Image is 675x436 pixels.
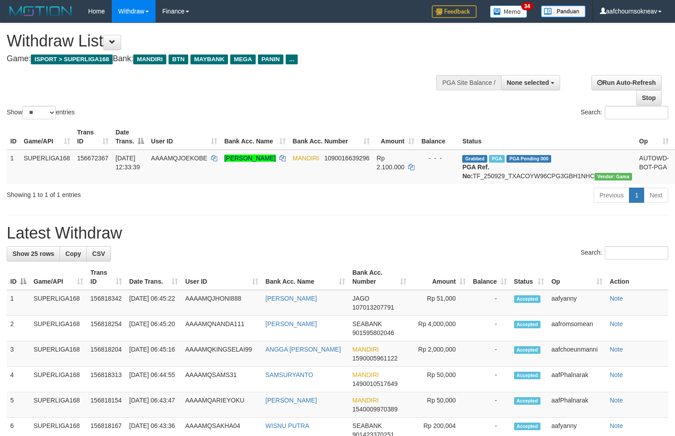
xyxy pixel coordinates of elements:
a: Next [644,188,668,203]
a: Stop [636,90,662,105]
span: Show 25 rows [13,250,54,257]
select: Showentries [22,106,56,119]
span: None selected [507,79,549,86]
th: Balance [418,124,459,150]
td: SUPERLIGA168 [30,392,87,418]
span: MAYBANK [190,54,228,64]
span: SEABANK [352,422,382,429]
span: MANDIRI [352,397,379,404]
td: 156818204 [87,341,126,367]
th: Amount: activate to sort column ascending [410,264,469,290]
span: Grabbed [462,155,487,163]
span: PANIN [258,54,283,64]
a: [PERSON_NAME] [224,155,276,162]
a: Run Auto-Refresh [591,75,662,90]
td: [DATE] 06:44:55 [126,367,181,392]
span: ISPORT > SUPERLIGA168 [31,54,113,64]
span: Copy 1090016639296 to clipboard [324,155,369,162]
td: Rp 4,000,000 [410,316,469,341]
span: ... [286,54,298,64]
a: Show 25 rows [7,246,60,261]
span: Accepted [514,321,541,328]
th: ID: activate to sort column descending [7,264,30,290]
td: [DATE] 06:43:47 [126,392,181,418]
th: Status [459,124,635,150]
td: aafyanny [548,290,606,316]
th: Bank Acc. Name: activate to sort column ascending [262,264,349,290]
input: Search: [605,106,668,119]
td: 156818313 [87,367,126,392]
th: Game/API: activate to sort column ascending [30,264,87,290]
span: AAAAMQJOEKOBE [151,155,207,162]
td: [DATE] 06:45:22 [126,290,181,316]
span: MANDIRI [133,54,166,64]
img: Button%20Memo.svg [490,5,527,18]
td: 1 [7,290,30,316]
td: Rp 51,000 [410,290,469,316]
span: SEABANK [352,320,382,327]
td: SUPERLIGA168 [30,341,87,367]
a: [PERSON_NAME] [266,397,317,404]
span: Accepted [514,423,541,430]
td: 2 [7,316,30,341]
th: Status: activate to sort column ascending [510,264,548,290]
span: Accepted [514,372,541,379]
label: Show entries [7,106,75,119]
span: MANDIRI [352,371,379,378]
span: 156672367 [77,155,109,162]
td: SUPERLIGA168 [30,290,87,316]
td: SUPERLIGA168 [20,150,74,184]
th: Op: activate to sort column ascending [548,264,606,290]
th: Date Trans.: activate to sort column descending [112,124,148,150]
span: PGA Pending [506,155,551,163]
td: AAAAMQARIEYOKU [181,392,262,418]
th: Bank Acc. Name: activate to sort column ascending [221,124,289,150]
span: Vendor URL: https://trx31.1velocity.biz [595,173,632,180]
a: CSV [86,246,111,261]
td: AAAAMQNANDA111 [181,316,262,341]
input: Search: [605,246,668,260]
button: None selected [501,75,561,90]
a: Note [610,320,623,327]
td: aafPhalnarak [548,392,606,418]
img: panduan.png [541,5,586,17]
span: BTN [169,54,188,64]
a: Note [610,397,623,404]
a: [PERSON_NAME] [266,295,317,302]
td: 1 [7,150,20,184]
span: Copy 901595802046 to clipboard [352,329,394,336]
span: CSV [92,250,105,257]
td: aafPhalnarak [548,367,606,392]
td: - [469,367,510,392]
td: SUPERLIGA168 [30,367,87,392]
th: Trans ID: activate to sort column ascending [74,124,112,150]
td: [DATE] 06:45:20 [126,316,181,341]
th: Op: activate to sort column ascending [636,124,673,150]
span: Copy 1540009970389 to clipboard [352,406,397,413]
th: Trans ID: activate to sort column ascending [87,264,126,290]
td: 156818342 [87,290,126,316]
div: Showing 1 to 1 of 1 entries [7,187,274,199]
th: Bank Acc. Number: activate to sort column ascending [349,264,410,290]
td: AUTOWD-BOT-PGA [636,150,673,184]
th: Action [606,264,668,290]
td: AAAAMQSAMS31 [181,367,262,392]
a: SAMSURYANTO [266,371,313,378]
td: [DATE] 06:45:16 [126,341,181,367]
th: Balance: activate to sort column ascending [469,264,510,290]
td: AAAAMQJHONI888 [181,290,262,316]
a: Note [610,371,623,378]
td: Rp 2,000,000 [410,341,469,367]
th: Amount: activate to sort column ascending [373,124,418,150]
a: Previous [594,188,629,203]
td: - [469,290,510,316]
td: SUPERLIGA168 [30,316,87,341]
span: Accepted [514,295,541,303]
span: [DATE] 12:33:39 [116,155,140,171]
a: [PERSON_NAME] [266,320,317,327]
div: PGA Site Balance / [436,75,501,90]
th: Bank Acc. Number: activate to sort column ascending [289,124,373,150]
a: Note [610,346,623,353]
a: Note [610,295,623,302]
label: Search: [581,106,668,119]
